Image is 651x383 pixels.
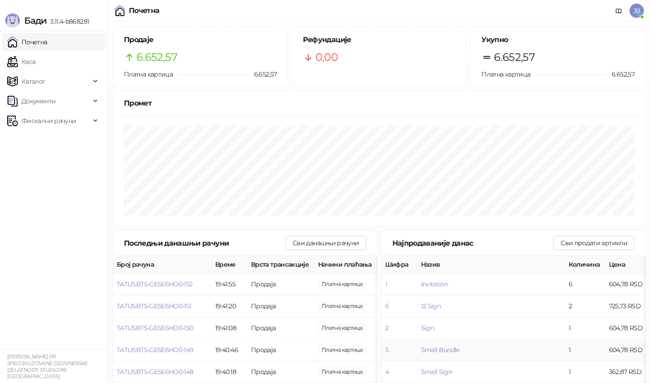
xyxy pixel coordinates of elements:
[318,301,366,311] span: 604,78
[553,236,634,250] button: Сви продати артикли
[385,302,389,310] button: 6
[117,368,194,376] button: TATUSBT5-GESE6HO0-148
[247,339,315,361] td: Продаја
[212,361,247,383] td: 19:40:18
[318,345,366,355] span: 725,73
[612,4,626,18] a: Документација
[565,317,605,339] td: 1
[7,33,47,51] a: Почетна
[285,236,366,250] button: Сви данашњи рачуни
[7,53,35,71] a: Каса
[124,238,285,249] div: Последњи данашњи рачуни
[421,302,441,310] button: 12 Sign
[565,295,605,317] td: 2
[212,339,247,361] td: 19:40:46
[247,317,315,339] td: Продаја
[117,280,193,288] button: TATUSBT5-GESE6HO0-152
[124,70,173,78] span: Платна картица
[303,34,456,45] h5: Рефундације
[421,280,448,288] button: Invitation
[47,17,89,26] span: 3.11.4-b868281
[318,367,366,377] span: 604,78
[24,15,47,26] span: Бади
[421,368,452,376] button: Small Sign
[117,324,193,332] button: TATUSBT5-GESE6HO0-150
[117,346,194,354] button: TATUSBT5-GESE6HO0-149
[385,324,388,332] button: 2
[247,295,315,317] td: Продаја
[117,302,191,310] button: TATUSBT5-GESE6HO0-151
[212,273,247,295] td: 19:41:55
[565,339,605,361] td: 1
[212,317,247,339] td: 19:41:08
[247,361,315,383] td: Продаја
[318,323,366,333] span: 362,87
[565,273,605,295] td: 6
[136,49,177,66] span: 6.652,57
[129,7,160,14] div: Почетна
[315,49,338,66] span: 0,00
[392,238,554,249] div: Најпродаваније данас
[21,92,55,110] span: Документи
[247,273,315,295] td: Продаја
[21,112,76,130] span: Фискални рачуни
[417,256,565,273] th: Назив
[212,256,247,273] th: Време
[630,4,644,18] span: JB
[315,256,404,273] th: Начини плаћања
[494,49,535,66] span: 6.652,57
[385,368,389,376] button: 4
[385,346,388,354] button: 5
[421,324,434,332] button: Sign
[7,353,88,379] small: [PERSON_NAME] PR SPECIJALIZOVANE DIZAJNERSKE DELATNOSTI STUDIO 98 [GEOGRAPHIC_DATA]
[124,98,634,109] div: Промет
[113,256,212,273] th: Број рачуна
[565,361,605,383] td: 1
[382,256,417,273] th: Шифра
[565,256,605,273] th: Количина
[124,34,277,45] h5: Продаје
[247,256,315,273] th: Врста трансакције
[421,346,460,354] button: Small Bundle
[21,72,46,90] span: Каталог
[481,34,634,45] h5: Укупно
[481,70,530,78] span: Платна картица
[248,69,277,79] span: 6.652,57
[385,280,387,288] button: 1
[318,279,366,289] span: 604,78
[212,295,247,317] td: 19:41:20
[5,13,20,28] img: Logo
[605,69,634,79] span: 6.652,57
